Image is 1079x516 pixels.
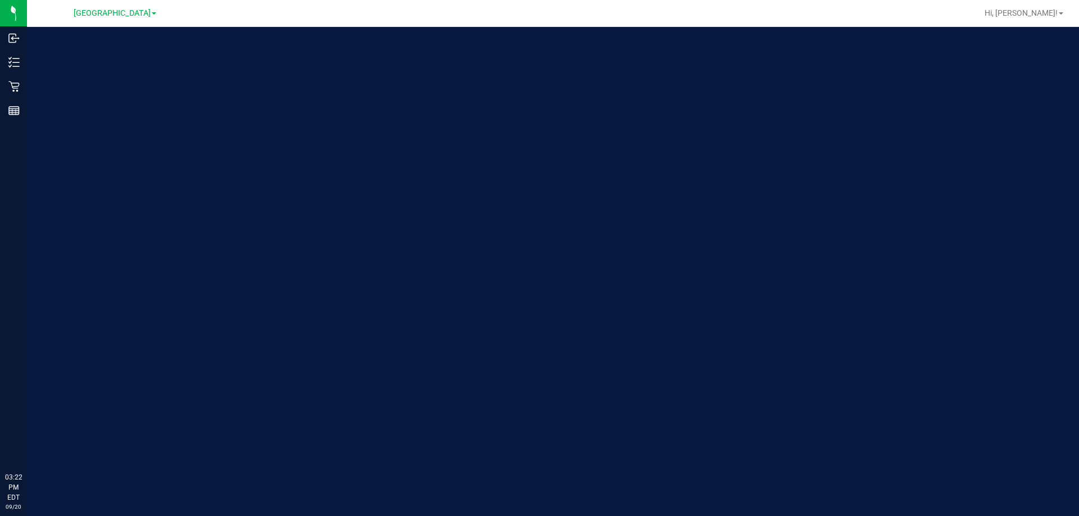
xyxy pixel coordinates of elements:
inline-svg: Inventory [8,57,20,68]
p: 03:22 PM EDT [5,472,22,503]
inline-svg: Reports [8,105,20,116]
inline-svg: Retail [8,81,20,92]
span: Hi, [PERSON_NAME]! [985,8,1058,17]
span: [GEOGRAPHIC_DATA] [74,8,151,18]
p: 09/20 [5,503,22,511]
inline-svg: Inbound [8,33,20,44]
